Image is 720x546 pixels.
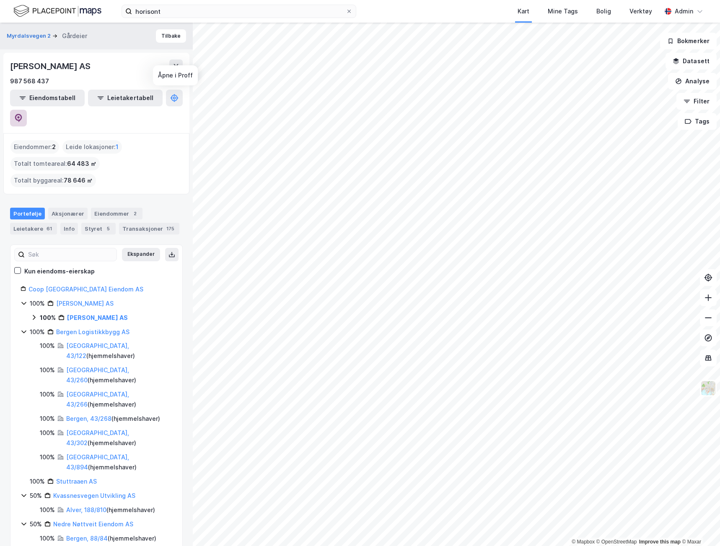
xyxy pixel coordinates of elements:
div: ( hjemmelshaver ) [66,414,160,424]
span: 2 [52,142,56,152]
div: Info [60,223,78,234]
div: 100% [30,476,45,487]
div: Styret [81,223,116,234]
div: ( hjemmelshaver ) [66,365,172,385]
span: 78 646 ㎡ [64,175,93,185]
img: logo.f888ab2527a4732fd821a326f86c7f29.svg [13,4,101,18]
button: Filter [676,93,717,110]
div: Kontrollprogram for chat [678,506,720,546]
div: Kart [518,6,529,16]
div: 175 [165,224,176,233]
div: 100% [40,533,55,543]
input: Søk på adresse, matrikkel, gårdeiere, leietakere eller personer [132,5,346,18]
button: Leietakertabell [88,90,163,106]
iframe: Chat Widget [678,506,720,546]
a: OpenStreetMap [596,539,637,545]
a: [GEOGRAPHIC_DATA], 43/894 [66,453,129,471]
a: [GEOGRAPHIC_DATA], 43/122 [66,342,129,359]
button: Ekspander [122,248,160,261]
div: 100% [40,389,55,399]
div: Totalt byggareal : [10,174,96,187]
div: Admin [675,6,693,16]
div: Mine Tags [548,6,578,16]
div: Verktøy [629,6,652,16]
span: 64 483 ㎡ [67,159,96,169]
div: ( hjemmelshaver ) [66,452,172,472]
div: 100% [40,414,55,424]
button: Bokmerker [660,33,717,49]
div: ( hjemmelshaver ) [66,389,172,409]
div: 100% [40,505,55,515]
a: Coop [GEOGRAPHIC_DATA] Eiendom AS [28,286,143,293]
a: [GEOGRAPHIC_DATA], 43/260 [66,366,129,384]
a: Stuttraaen AS [56,478,97,485]
a: Kvassnesvegen Utvikling AS [53,492,135,499]
div: Gårdeier [62,31,87,41]
img: Z [700,380,716,396]
div: 100% [40,428,55,438]
a: Mapbox [572,539,595,545]
div: 50% [30,519,42,529]
div: 100% [40,365,55,375]
div: Transaksjoner [119,223,179,234]
div: 100% [30,299,45,309]
a: Nedre Nøttveit Eiendom AS [53,520,133,528]
div: Bolig [596,6,611,16]
div: 5 [104,224,112,233]
div: ( hjemmelshaver ) [66,428,172,448]
div: Kun eiendoms-eierskap [24,266,95,276]
div: [PERSON_NAME] AS [10,59,92,73]
a: Bergen Logistikkbygg AS [56,328,129,335]
a: [PERSON_NAME] AS [67,314,128,321]
div: 987 568 437 [10,76,49,86]
a: [GEOGRAPHIC_DATA], 43/302 [66,429,129,446]
div: ( hjemmelshaver ) [66,505,155,515]
div: 100% [40,313,56,323]
div: Aksjonærer [48,208,88,219]
div: ( hjemmelshaver ) [66,533,156,543]
a: Improve this map [639,539,681,545]
button: Tilbake [156,29,186,43]
div: Totalt tomteareal : [10,157,100,170]
div: 100% [40,341,55,351]
button: Analyse [668,73,717,90]
div: Portefølje [10,208,45,219]
div: Eiendommer [91,208,142,219]
div: 2 [131,209,139,218]
button: Datasett [666,53,717,70]
button: Tags [678,113,717,130]
div: Eiendommer : [10,140,59,154]
a: Bergen, 88/84 [66,535,108,542]
div: 100% [40,452,55,462]
a: Alver, 188/810 [66,506,106,513]
div: ( hjemmelshaver ) [66,341,172,361]
div: 61 [45,224,54,233]
input: Søk [25,248,117,261]
a: [PERSON_NAME] AS [56,300,114,307]
button: Eiendomstabell [10,90,85,106]
a: Bergen, 43/268 [66,415,111,422]
a: [GEOGRAPHIC_DATA], 43/266 [66,391,129,408]
div: Leietakere [10,223,57,234]
div: 50% [30,491,42,501]
div: Leide lokasjoner : [62,140,122,154]
div: 100% [30,327,45,337]
span: 1 [116,142,119,152]
button: Myrdalsvegen 2 [7,32,52,40]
